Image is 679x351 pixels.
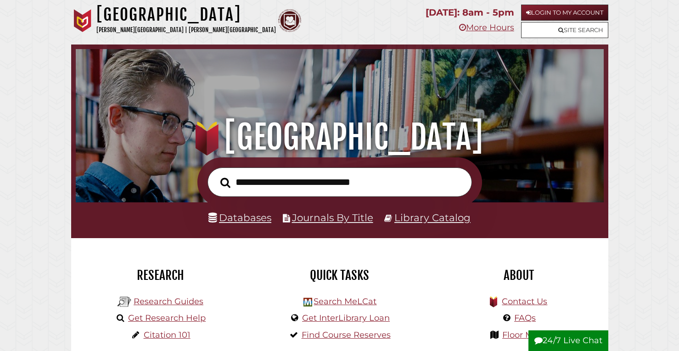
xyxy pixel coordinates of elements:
h2: About [436,267,601,283]
a: Get Research Help [128,313,206,323]
a: Site Search [521,22,608,38]
a: Floor Maps [502,330,548,340]
img: Calvin Theological Seminary [278,9,301,32]
a: Research Guides [134,296,203,306]
a: Citation 101 [144,330,191,340]
img: Hekman Library Logo [303,298,312,306]
h2: Research [78,267,243,283]
p: [DATE]: 8am - 5pm [426,5,514,21]
h1: [GEOGRAPHIC_DATA] [96,5,276,25]
a: Find Course Reserves [302,330,391,340]
a: Login to My Account [521,5,608,21]
img: Calvin University [71,9,94,32]
a: Search MeLCat [314,296,376,306]
a: Get InterLibrary Loan [302,313,390,323]
button: Search [216,175,235,190]
a: FAQs [514,313,536,323]
a: Databases [208,212,271,223]
p: [PERSON_NAME][GEOGRAPHIC_DATA] | [PERSON_NAME][GEOGRAPHIC_DATA] [96,25,276,35]
h2: Quick Tasks [257,267,422,283]
a: Library Catalog [394,212,471,223]
a: Journals By Title [292,212,373,223]
img: Hekman Library Logo [118,295,131,309]
a: More Hours [459,22,514,33]
h1: [GEOGRAPHIC_DATA] [86,117,594,157]
a: Contact Us [502,296,547,306]
i: Search [220,177,230,188]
